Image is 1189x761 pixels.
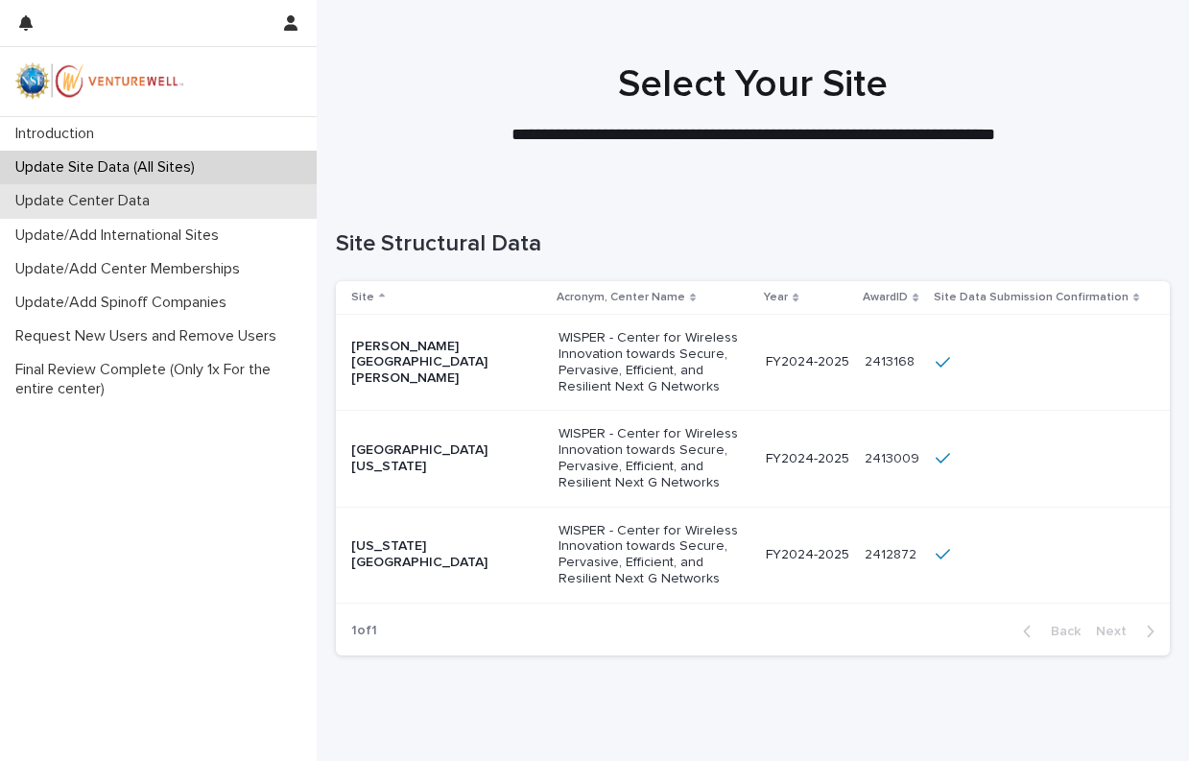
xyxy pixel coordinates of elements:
span: Next [1096,625,1138,638]
tr: [GEOGRAPHIC_DATA][US_STATE]WISPER - Center for Wireless Innovation towards Secure, Pervasive, Eff... [336,411,1170,507]
p: [US_STATE][GEOGRAPHIC_DATA] [351,538,543,571]
p: Site Data Submission Confirmation [934,287,1129,308]
p: Update Center Data [8,192,165,210]
h1: Site Structural Data [336,230,1170,258]
p: Site [351,287,374,308]
p: 2413168 [865,350,918,370]
p: Update/Add Spinoff Companies [8,294,242,312]
p: WISPER - Center for Wireless Innovation towards Secure, Pervasive, Efficient, and Resilient Next ... [559,330,750,394]
p: Year [764,287,788,308]
p: 2412872 [865,543,920,563]
p: Update/Add International Sites [8,226,234,245]
p: Final Review Complete (Only 1x For the entire center) [8,361,317,397]
p: 2413009 [865,447,923,467]
p: [PERSON_NAME][GEOGRAPHIC_DATA][PERSON_NAME] [351,339,543,387]
p: [GEOGRAPHIC_DATA][US_STATE] [351,442,543,475]
span: Back [1039,625,1081,638]
img: mWhVGmOKROS2pZaMU8FQ [15,62,184,101]
p: 1 of 1 [336,607,392,654]
button: Back [1008,623,1088,640]
p: Acronym, Center Name [557,287,685,308]
p: AwardID [863,287,908,308]
p: Request New Users and Remove Users [8,327,292,345]
button: Next [1088,623,1170,640]
p: Update Site Data (All Sites) [8,158,210,177]
p: FY2024-2025 [766,547,849,563]
h1: Select Your Site [336,61,1170,107]
p: Update/Add Center Memberships [8,260,255,278]
p: WISPER - Center for Wireless Innovation towards Secure, Pervasive, Efficient, and Resilient Next ... [559,426,750,490]
p: WISPER - Center for Wireless Innovation towards Secure, Pervasive, Efficient, and Resilient Next ... [559,523,750,587]
tr: [PERSON_NAME][GEOGRAPHIC_DATA][PERSON_NAME]WISPER - Center for Wireless Innovation towards Secure... [336,315,1170,411]
p: FY2024-2025 [766,354,849,370]
tr: [US_STATE][GEOGRAPHIC_DATA]WISPER - Center for Wireless Innovation towards Secure, Pervasive, Eff... [336,507,1170,603]
p: FY2024-2025 [766,451,849,467]
p: Introduction [8,125,109,143]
